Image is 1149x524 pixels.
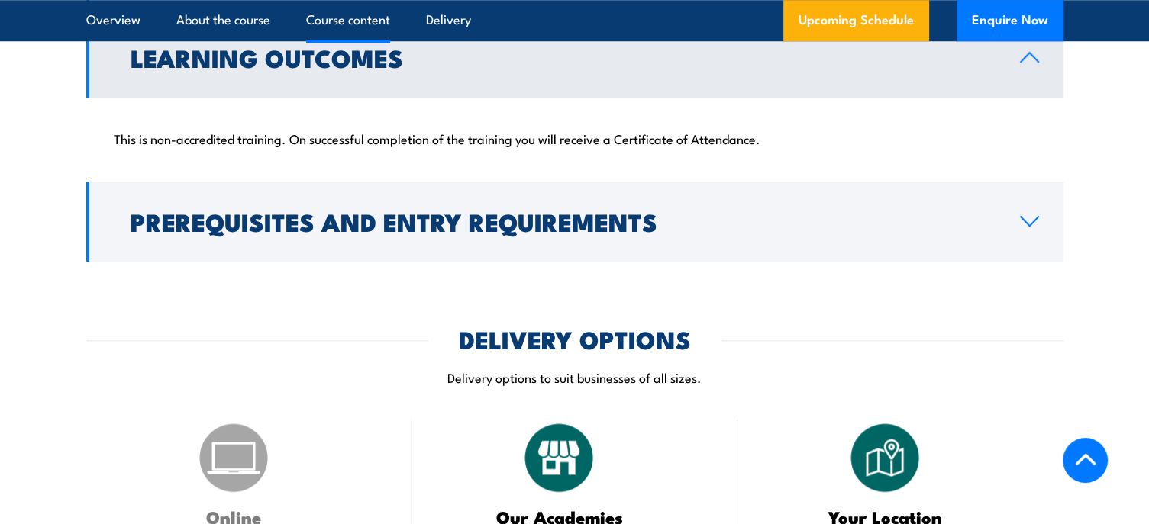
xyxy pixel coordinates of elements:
[86,18,1063,98] a: Learning Outcomes
[86,182,1063,262] a: Prerequisites and Entry Requirements
[131,47,996,68] h2: Learning Outcomes
[114,130,1036,146] p: This is non-accredited training. On successful completion of the training you will receive a Cert...
[86,368,1063,386] p: Delivery options to suit businesses of all sizes.
[459,328,691,349] h2: DELIVERY OPTIONS
[131,211,996,232] h2: Prerequisites and Entry Requirements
